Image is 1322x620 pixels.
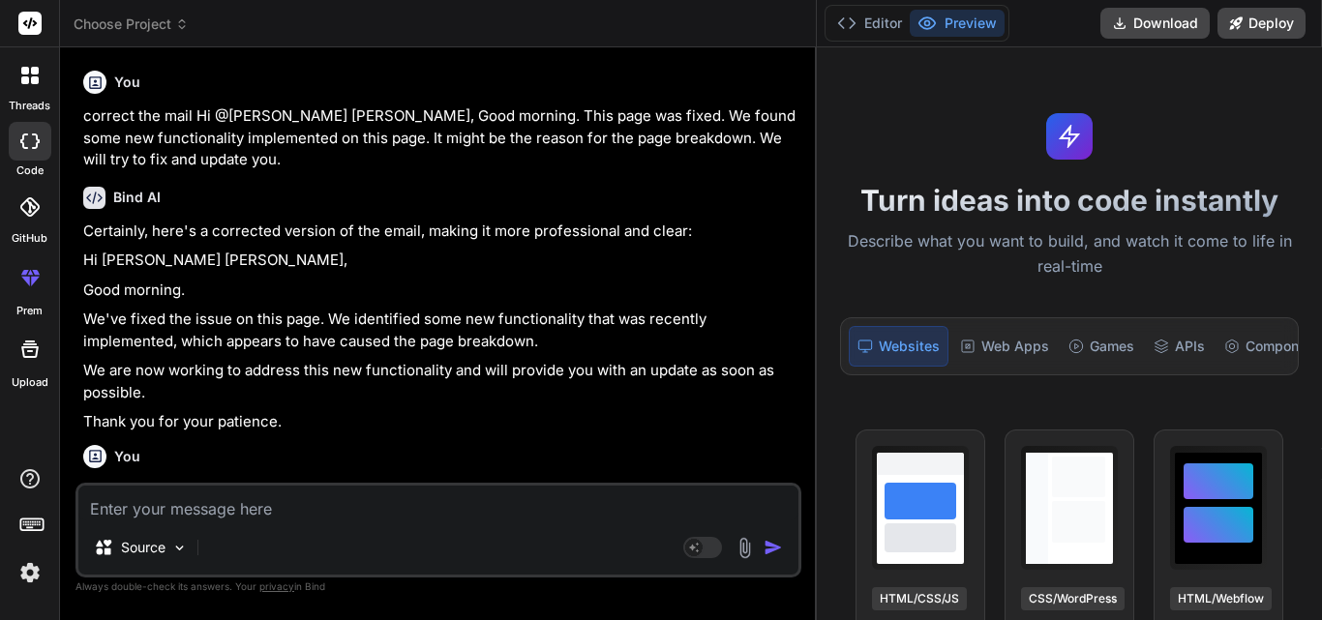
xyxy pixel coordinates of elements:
[16,162,44,179] label: code
[849,326,948,367] div: Websites
[828,229,1310,279] p: Describe what you want to build, and watch it come to life in real-time
[829,10,910,37] button: Editor
[83,250,797,272] p: Hi [PERSON_NAME] [PERSON_NAME],
[828,183,1310,218] h1: Turn ideas into code instantly
[1217,8,1306,39] button: Deploy
[1146,326,1213,367] div: APIs
[83,280,797,302] p: Good morning.
[121,538,165,557] p: Source
[12,374,48,391] label: Upload
[83,360,797,403] p: We are now working to address this new functionality and will provide you with an update as soon ...
[764,538,783,557] img: icon
[83,480,797,523] p: We found anyone put some new piece of code in contact.php file, that was the reason it is breakin...
[1100,8,1210,39] button: Download
[259,580,294,592] span: privacy
[952,326,1057,367] div: Web Apps
[74,15,189,34] span: Choose Project
[1061,326,1142,367] div: Games
[12,230,47,247] label: GitHub
[9,98,50,114] label: threads
[114,73,140,92] h6: You
[83,411,797,433] p: Thank you for your patience.
[83,105,797,171] p: correct the mail Hi @[PERSON_NAME] [PERSON_NAME], Good morning. This page was fixed. We found som...
[910,10,1005,37] button: Preview
[16,303,43,319] label: prem
[113,188,161,207] h6: Bind AI
[75,577,801,596] p: Always double-check its answers. Your in Bind
[1170,587,1272,610] div: HTML/Webflow
[1021,587,1125,610] div: CSS/WordPress
[14,556,46,589] img: settings
[734,537,756,559] img: attachment
[83,221,797,243] p: Certainly, here's a corrected version of the email, making it more professional and clear:
[171,540,188,556] img: Pick Models
[83,309,797,352] p: We've fixed the issue on this page. We identified some new functionality that was recently implem...
[872,587,967,610] div: HTML/CSS/JS
[114,447,140,466] h6: You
